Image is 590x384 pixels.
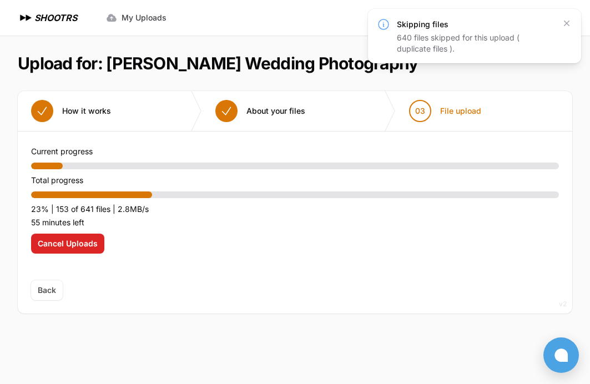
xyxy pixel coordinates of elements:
span: My Uploads [122,12,167,23]
button: How it works [18,91,124,131]
p: Total progress [31,174,559,187]
p: 23% | 153 of 641 files | 2.8MB/s [31,203,559,216]
img: SHOOTRS [18,11,34,24]
h1: Upload for: [PERSON_NAME] Wedding Photography [18,53,418,73]
button: Open chat window [543,337,579,373]
p: 55 minutes left [31,216,559,229]
h3: Skipping files [397,19,554,30]
span: How it works [62,105,111,117]
button: About your files [202,91,319,131]
a: SHOOTRS SHOOTRS [18,11,77,24]
div: v2 [559,297,567,311]
span: Cancel Uploads [38,238,98,249]
button: Cancel Uploads [31,234,104,254]
a: My Uploads [99,8,173,28]
span: About your files [246,105,305,117]
p: Current progress [31,145,559,158]
div: 640 files skipped for this upload ( duplicate files ). [397,32,554,54]
span: File upload [440,105,481,117]
span: 03 [415,105,425,117]
h1: SHOOTRS [34,11,77,24]
button: 03 File upload [396,91,495,131]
